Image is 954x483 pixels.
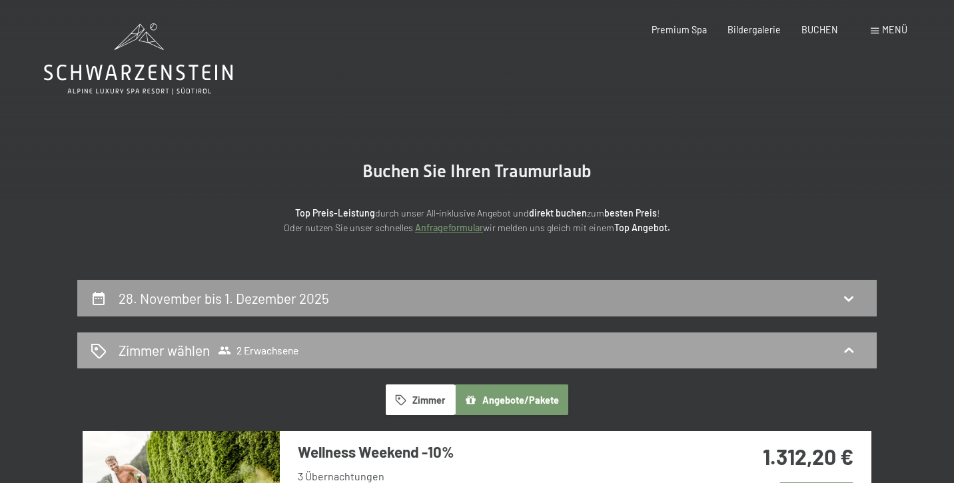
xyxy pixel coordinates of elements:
[362,161,592,181] span: Buchen Sie Ihren Traumurlaub
[218,344,298,357] span: 2 Erwachsene
[119,340,210,360] h2: Zimmer wählen
[455,384,568,415] button: Angebote/Pakete
[386,384,455,415] button: Zimmer
[882,24,907,35] span: Menü
[415,222,483,233] a: Anfrageformular
[604,207,657,219] strong: besten Preis
[801,24,838,35] a: BUCHEN
[529,207,587,219] strong: direkt buchen
[763,444,853,469] strong: 1.312,20 €
[727,24,781,35] a: Bildergalerie
[119,290,329,306] h2: 28. November bis 1. Dezember 2025
[295,207,375,219] strong: Top Preis-Leistung
[652,24,707,35] a: Premium Spa
[614,222,670,233] strong: Top Angebot.
[184,206,770,236] p: durch unser All-inklusive Angebot und zum ! Oder nutzen Sie unser schnelles wir melden uns gleich...
[298,442,694,462] h3: Wellness Weekend -10%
